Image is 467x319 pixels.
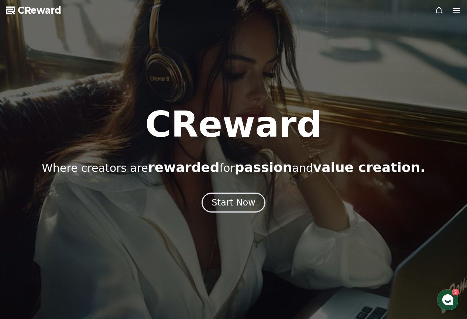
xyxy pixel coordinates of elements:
[235,160,292,175] span: passion
[212,197,255,208] div: Start Now
[42,160,425,175] p: Where creators are for and
[202,200,265,207] a: Start Now
[145,107,322,142] h1: CReward
[18,4,61,16] span: CReward
[148,160,219,175] span: rewarded
[202,193,265,213] button: Start Now
[313,160,425,175] span: value creation.
[6,4,61,16] a: CReward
